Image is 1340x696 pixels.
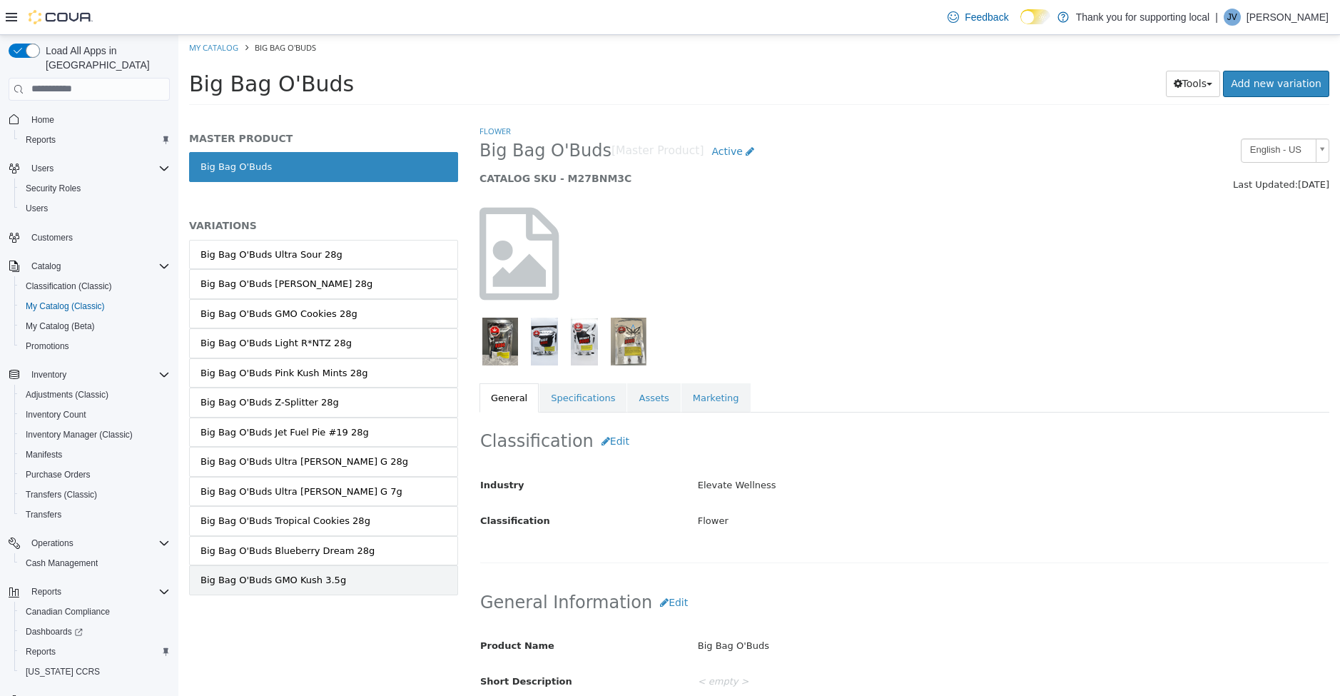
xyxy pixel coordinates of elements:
div: Big Bag O'Buds [PERSON_NAME] 28g [22,242,194,256]
span: My Catalog (Beta) [26,321,95,332]
a: Canadian Compliance [20,603,116,620]
span: Adjustments (Classic) [26,389,108,400]
a: General [301,348,360,378]
button: Reports [3,582,176,602]
button: Operations [26,535,79,552]
span: Inventory Count [20,406,170,423]
button: Classification (Classic) [14,276,176,296]
button: Security Roles [14,178,176,198]
span: Feedback [965,10,1008,24]
button: Reports [14,642,176,662]
button: Inventory [26,366,72,383]
span: Cash Management [26,558,98,569]
div: Big Bag O'Buds Pink Kush Mints 28g [22,331,190,346]
div: Big Bag O'Buds Blueberry Dream 28g [22,509,196,523]
span: My Catalog (Classic) [26,301,105,312]
span: Promotions [26,341,69,352]
button: Inventory [3,365,176,385]
small: [Master Product] [433,111,526,122]
span: Users [31,163,54,174]
span: Big Bag O'Buds [11,36,176,61]
a: Transfers [20,506,67,523]
p: [PERSON_NAME] [1247,9,1329,26]
span: Operations [31,538,73,549]
h5: CATALOG SKU - M27BNM3C [301,137,933,150]
button: My Catalog (Classic) [14,296,176,316]
button: Inventory Count [14,405,176,425]
span: Customers [31,232,73,243]
a: Feedback [942,3,1014,31]
div: Flower [509,474,1161,499]
button: Users [14,198,176,218]
button: Inventory Manager (Classic) [14,425,176,445]
span: Purchase Orders [20,466,170,483]
span: Cash Management [20,555,170,572]
a: Transfers (Classic) [20,486,103,503]
button: Home [3,109,176,130]
button: Operations [3,533,176,553]
div: Joshua Vera [1224,9,1241,26]
div: Big Bag O'Buds GMO Kush 3.5g [22,538,168,553]
span: Dashboards [20,623,170,640]
div: < empty > [509,635,1161,660]
button: Purchase Orders [14,465,176,485]
span: Load All Apps in [GEOGRAPHIC_DATA] [40,44,170,72]
span: Active [534,111,564,122]
h2: General Information [302,555,1150,581]
a: My Catalog [11,7,60,18]
span: Big Bag O'Buds [76,7,138,18]
span: Users [26,203,48,214]
a: Marketing [503,348,572,378]
span: My Catalog (Beta) [20,318,170,335]
span: Inventory Manager (Classic) [26,429,133,440]
a: Customers [26,229,78,246]
a: Classification (Classic) [20,278,118,295]
span: Users [26,160,170,177]
a: [US_STATE] CCRS [20,663,106,680]
span: Inventory Count [26,409,86,420]
a: Home [26,111,60,128]
a: Reports [20,643,61,660]
span: English - US [1063,104,1132,126]
button: Customers [3,227,176,248]
button: Edit [415,393,459,420]
a: Adjustments (Classic) [20,386,114,403]
button: [US_STATE] CCRS [14,662,176,682]
a: Reports [20,131,61,148]
a: Dashboards [14,622,176,642]
h2: Classification [302,393,1150,420]
h5: VARIATIONS [11,184,280,197]
span: Classification (Classic) [20,278,170,295]
button: Adjustments (Classic) [14,385,176,405]
button: Catalog [26,258,66,275]
a: Specifications [361,348,448,378]
span: Adjustments (Classic) [20,386,170,403]
div: Big Bag O'Buds Jet Fuel Pie #19 28g [22,390,191,405]
span: Reports [26,134,56,146]
button: Canadian Compliance [14,602,176,622]
button: Tools [988,36,1042,62]
button: Manifests [14,445,176,465]
div: Big Bag O'Buds Ultra [PERSON_NAME] G 7g [22,450,224,464]
a: English - US [1062,104,1151,128]
span: Manifests [20,446,170,463]
span: Security Roles [20,180,170,197]
a: Manifests [20,446,68,463]
a: Add new variation [1045,36,1151,62]
div: Big Bag O'Buds Ultra [PERSON_NAME] G 28g [22,420,230,434]
a: Inventory Manager (Classic) [20,426,138,443]
span: Reports [26,583,170,600]
button: Reports [26,583,67,600]
a: Big Bag O'Buds [11,117,280,147]
span: Dark Mode [1020,24,1021,25]
span: Reports [26,646,56,657]
a: Security Roles [20,180,86,197]
a: Dashboards [20,623,88,640]
span: Reports [20,131,170,148]
span: Industry [302,445,346,455]
span: Reports [20,643,170,660]
span: Home [26,111,170,128]
span: Promotions [20,338,170,355]
span: Customers [26,228,170,246]
button: Edit [474,555,517,581]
